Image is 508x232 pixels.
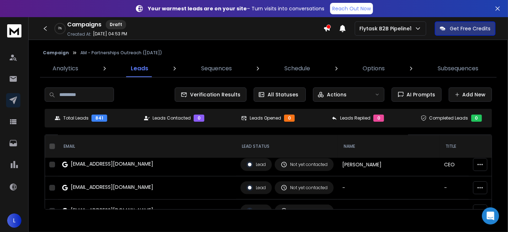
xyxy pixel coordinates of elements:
[148,5,324,12] p: – Turn visits into conversations
[53,64,78,73] p: Analytics
[246,185,266,191] div: Lead
[148,5,247,12] strong: Your warmest leads are on your site
[7,213,21,228] button: L
[93,31,127,37] p: [DATE] 04:53 PM
[67,20,101,29] h1: Campaigns
[7,24,21,37] img: logo
[440,153,502,176] td: CEO
[236,135,338,158] th: LEAD STATUS
[281,185,328,191] div: Not yet contacted
[359,25,414,32] p: Flytask B2B Pipeline1
[268,91,298,98] p: All Statuses
[194,115,204,122] div: 0
[340,115,370,121] p: Leads Replied
[201,64,232,73] p: Sequences
[363,64,385,73] p: Options
[404,91,435,98] span: AI Prompts
[197,60,236,77] a: Sequences
[246,161,266,168] div: Lead
[449,87,492,102] button: Add New
[359,60,389,77] a: Options
[281,161,328,168] div: Not yet contacted
[440,176,502,200] td: -
[71,183,153,191] div: [EMAIL_ADDRESS][DOMAIN_NAME]
[48,60,83,77] a: Analytics
[429,115,468,121] p: Completed Leads
[43,50,69,56] button: Campaign
[71,160,153,167] div: [EMAIL_ADDRESS][DOMAIN_NAME]
[440,200,502,223] td: -
[438,64,478,73] p: Subsequences
[338,153,440,176] td: [PERSON_NAME]
[71,207,153,214] div: [EMAIL_ADDRESS][DOMAIN_NAME]
[91,115,107,122] div: 841
[67,31,91,37] p: Created At:
[58,26,62,31] p: 0 %
[280,60,314,77] a: Schedule
[106,20,126,29] div: Draft
[80,50,162,56] p: AM - Partnerships Outreach ([DATE])
[433,60,483,77] a: Subsequences
[373,115,384,122] div: 0
[58,135,236,158] th: EMAIL
[153,115,191,121] p: Leads Contacted
[131,64,148,73] p: Leads
[338,200,440,223] td: -
[450,25,490,32] p: Get Free Credits
[338,176,440,200] td: -
[482,207,499,225] div: Open Intercom Messenger
[338,135,440,158] th: NAME
[471,115,482,122] div: 0
[187,91,240,98] span: Verification Results
[63,115,89,121] p: Total Leads
[284,115,295,122] div: 0
[440,135,502,158] th: title
[246,208,266,214] div: Lead
[250,115,281,121] p: Leads Opened
[327,91,347,98] p: Actions
[175,87,246,102] button: Verification Results
[330,3,373,14] a: Reach Out Now
[392,87,442,102] button: AI Prompts
[435,21,495,36] button: Get Free Credits
[284,64,310,73] p: Schedule
[126,60,153,77] a: Leads
[281,208,328,214] div: Not yet contacted
[332,5,371,12] p: Reach Out Now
